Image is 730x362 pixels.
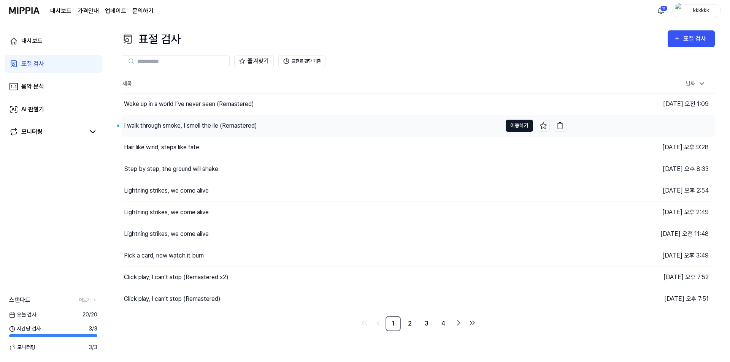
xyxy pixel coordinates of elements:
[50,6,71,16] a: 대시보드
[5,32,102,50] a: 대시보드
[124,164,218,174] div: Step by step, the ground will shake
[672,4,721,17] button: profilekkkkkk
[122,75,567,93] th: 제목
[683,77,709,90] div: 날짜
[567,201,715,223] td: [DATE] 오후 2:49
[567,93,715,115] td: [DATE] 오전 1:09
[567,136,715,158] td: [DATE] 오후 9:28
[436,316,451,331] a: 4
[567,158,715,180] td: [DATE] 오후 8:33
[83,311,97,319] span: 20 / 20
[372,317,384,329] a: Go to previous page
[9,127,85,136] a: 모니터링
[358,317,370,329] a: Go to first page
[668,30,715,47] button: 표절 검사
[124,208,209,217] div: Lightning strikes, we come alive
[567,180,715,201] td: [DATE] 오후 2:54
[567,288,715,310] td: [DATE] 오후 7:51
[675,3,684,18] img: profile
[21,59,44,68] div: 표절 검사
[466,317,478,329] a: Go to last page
[21,82,44,91] div: 음악 분석
[21,36,43,46] div: 대시보드
[567,245,715,266] td: [DATE] 오후 3:49
[9,311,36,319] span: 오늘 검사
[89,325,97,333] span: 3 / 3
[105,6,126,16] a: 업데이트
[419,316,434,331] a: 3
[9,343,35,351] span: 모니터링
[402,316,417,331] a: 2
[21,105,44,114] div: AI 판별기
[567,115,715,136] td: [DATE] 오전 1:09
[21,127,43,136] div: 모니터링
[686,6,716,14] div: kkkkkk
[567,266,715,288] td: [DATE] 오후 7:52
[122,316,715,331] nav: pagination
[5,77,102,96] a: 음악 분석
[656,6,665,15] img: 알림
[124,100,254,109] div: Woke up in a world I’ve never seen (Remastered)
[278,55,325,67] button: 표절률 판단 기준
[9,296,30,305] span: 스탠다드
[386,316,401,331] a: 1
[124,294,221,304] div: Click play, I can’t stop (Remastered)
[655,5,667,17] button: 알림11
[89,343,97,351] span: 3 / 3
[124,186,209,195] div: Lightning strikes, we come alive
[124,229,209,239] div: Lightning strikes, we come alive
[79,297,97,304] a: 더보기
[5,55,102,73] a: 표절 검사
[124,143,199,152] div: Hair like wind, steps like fate
[9,325,41,333] span: 시간당 검사
[567,223,715,245] td: [DATE] 오전 11:48
[124,251,204,260] div: Pick a card, now watch it burn
[5,100,102,119] a: AI 판별기
[506,120,533,132] button: 이동하기
[132,6,154,16] a: 문의하기
[124,273,229,282] div: Click play, I can’t stop (Remastered x2)
[78,6,99,16] button: 가격안내
[124,121,257,130] div: I walk through smoke, I smell the lie (Remastered)
[683,34,709,44] div: 표절 검사
[660,5,668,11] div: 11
[122,30,181,47] div: 표절 검사
[234,55,274,67] button: 즐겨찾기
[556,122,564,130] img: delete
[452,317,465,329] a: Go to next page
